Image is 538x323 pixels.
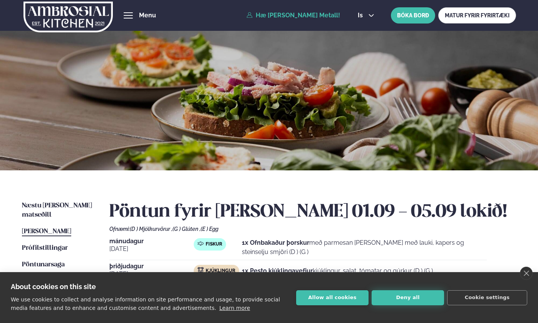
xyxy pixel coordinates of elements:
[22,244,68,253] a: Prófílstillingar
[22,228,71,235] span: [PERSON_NAME]
[109,244,193,254] span: [DATE]
[358,12,365,19] span: is
[219,305,250,311] a: Learn more
[22,260,65,269] a: Pöntunarsaga
[11,283,96,291] strong: About cookies on this site
[242,266,433,276] p: kjúklingur, salat, tómatar og gúrkur (D ) (G )
[22,201,94,220] a: Næstu [PERSON_NAME] matseðill
[352,12,380,19] button: is
[391,7,435,24] button: BÓKA BORÐ
[109,226,516,232] div: Ofnæmi:
[520,267,533,280] a: close
[447,290,527,305] button: Cookie settings
[438,7,516,24] a: MATUR FYRIR FYRIRTÆKI
[206,241,222,247] span: Fiskur
[246,12,340,19] a: Hæ [PERSON_NAME] Metall!
[124,11,133,20] button: hamburger
[296,290,369,305] button: Allow all cookies
[206,268,235,274] span: Kjúklingur
[198,241,204,247] img: fish.svg
[109,269,193,279] span: [DATE]
[22,245,68,251] span: Prófílstillingar
[22,261,65,268] span: Pöntunarsaga
[22,227,71,236] a: [PERSON_NAME]
[173,226,201,232] span: (G ) Glúten ,
[11,296,280,311] p: We use cookies to collect and analyse information on site performance and usage, to provide socia...
[130,226,173,232] span: (D ) Mjólkurvörur ,
[198,267,204,273] img: chicken.svg
[201,226,218,232] span: (E ) Egg
[372,290,444,305] button: Deny all
[242,267,313,274] strong: 1x Pesto kjúklingavefjur
[109,201,516,223] h2: Pöntun fyrir [PERSON_NAME] 01.09 - 05.09 lokið!
[22,202,92,218] span: Næstu [PERSON_NAME] matseðill
[109,263,193,269] span: þriðjudagur
[242,238,487,257] p: með parmesan [PERSON_NAME] með lauki, kapers og steinselju smjöri (D ) (G )
[109,238,193,244] span: mánudagur
[242,239,309,246] strong: 1x Ofnbakaður þorskur
[23,1,113,33] img: logo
